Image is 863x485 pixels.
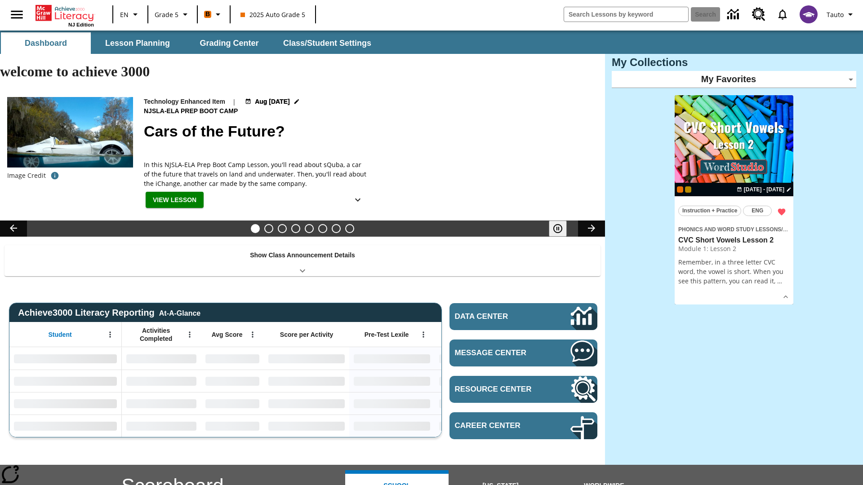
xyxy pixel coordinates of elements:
button: Instruction + Practice [678,206,741,216]
button: Show Details [779,290,792,304]
div: Pause [549,220,576,237]
div: My Favorites [612,71,856,88]
button: Show Details [349,192,367,208]
span: Achieve3000 Literacy Reporting [18,308,200,318]
div: At-A-Glance [159,308,200,317]
button: Open side menu [4,1,30,28]
button: Lesson Planning [93,32,182,54]
button: Lesson carousel, Next [578,220,605,237]
span: ENG [752,206,763,216]
span: / [781,225,787,233]
a: Notifications [771,3,794,26]
a: Resource Center, Will open in new tab [449,376,597,403]
button: Open Menu [246,328,259,341]
div: New 2025 class [685,186,691,193]
div: No Data, [435,414,520,437]
span: 2025 Auto Grade 5 [240,10,305,19]
span: CVC Short Vowels [783,226,830,233]
button: Slide 8 Sleepless in the Animal Kingdom [345,224,354,233]
button: Open Menu [417,328,430,341]
button: Pause [549,220,567,237]
button: Grade: Grade 5, Select a grade [151,6,194,22]
p: Technology Enhanced Item [144,97,225,106]
img: avatar image [800,5,818,23]
div: No Data, [122,414,201,437]
span: Grade 5 [155,10,178,19]
div: No Data, [122,392,201,414]
a: Resource Center, Will open in new tab [747,2,771,26]
button: ENG [743,206,772,216]
button: Profile/Settings [823,6,859,22]
div: lesson details [675,95,793,305]
button: Class/Student Settings [276,32,378,54]
span: Student [49,331,72,339]
span: [DATE] - [DATE] [744,185,784,194]
a: Career Center [449,412,597,439]
button: Slide 3 What's the Big Idea? [278,224,287,233]
span: Score per Activity [280,331,334,339]
span: EN [120,10,129,19]
span: Career Center [455,421,543,430]
div: No Data, [122,347,201,370]
div: No Data, [201,347,264,370]
span: Topic: Phonics and Word Study Lessons/CVC Short Vowels [678,224,790,234]
button: Dashboard [1,32,91,54]
span: Avg Score [212,331,243,339]
button: Aug 18 - Aug 01 Choose Dates [243,97,302,106]
img: High-tech automobile treading water. [7,97,133,182]
div: No Data, [201,414,264,437]
button: Remove from Favorites [774,204,790,220]
button: Slide 4 One Idea, Lots of Hard Work [291,224,300,233]
span: Aug [DATE] [255,97,290,106]
div: No Data, [435,370,520,392]
p: Show Class Announcement Details [250,251,355,260]
button: Photo credit: AP [46,168,64,184]
div: No Data, [122,370,201,392]
button: Open Menu [183,328,196,341]
button: Select a new avatar [794,3,823,26]
button: Boost Class color is orange. Change class color [200,6,227,22]
span: NJ Edition [68,22,94,27]
span: Data Center [455,312,540,321]
input: search field [564,7,688,22]
button: Slide 7 Making a Difference for the Planet [332,224,341,233]
span: Instruction + Practice [682,206,737,216]
span: Activities Completed [126,326,186,343]
button: Language: EN, Select a language [116,6,145,22]
button: Slide 1 Cars of the Future? [251,224,260,233]
span: Resource Center [455,385,543,394]
span: B [205,9,210,20]
a: Data Center [722,2,747,27]
p: Image Credit [7,171,46,180]
button: Slide 6 Career Lesson [318,224,327,233]
span: Pre-Test Lexile [365,331,409,339]
button: Aug 20 - Aug 20 Choose Dates [735,185,793,194]
div: Show Class Announcement Details [4,245,601,276]
p: Remember, in a three letter CVC word, the vowel is short. When you see this pattern, you can read... [678,257,790,286]
button: View Lesson [146,192,204,208]
span: NJSLA-ELA Prep Boot Camp [144,106,240,116]
a: Message Center [449,339,597,366]
h2: Cars of the Future? [144,120,594,143]
span: Tauto [827,10,844,19]
h3: CVC Short Vowels Lesson 2 [678,236,790,245]
div: Home [36,3,94,27]
button: Open Menu [103,328,117,341]
div: In this NJSLA-ELA Prep Boot Camp Lesson, you'll read about sQuba, a car of the future that travel... [144,160,369,188]
span: Phonics and Word Study Lessons [678,226,781,233]
span: | [232,97,236,106]
a: Home [36,4,94,22]
button: Grading Center [184,32,274,54]
div: No Data, [201,392,264,414]
button: Slide 2 Taking Movies to the X-Dimension [264,224,273,233]
button: Slide 5 Pre-release lesson [305,224,314,233]
div: Current Class [677,186,683,193]
a: Data Center [449,303,597,330]
span: … [777,277,782,285]
div: No Data, [435,347,520,370]
h3: My Collections [612,56,856,69]
span: Message Center [455,348,543,357]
